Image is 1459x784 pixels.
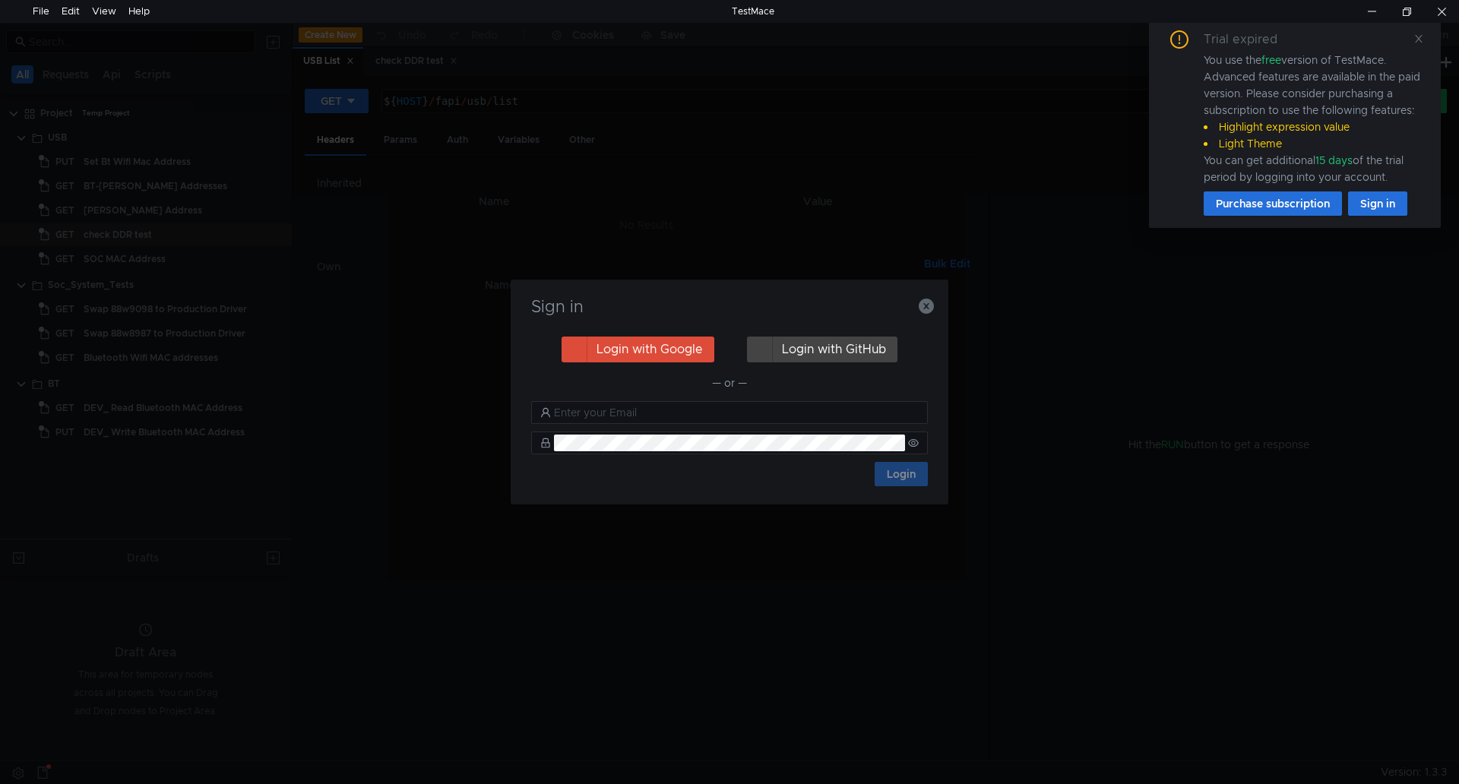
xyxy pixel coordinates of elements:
[1204,191,1342,216] button: Purchase subscription
[529,298,930,316] h3: Sign in
[562,337,714,362] button: Login with Google
[747,337,897,362] button: Login with GitHub
[1204,30,1296,49] div: Trial expired
[1204,119,1423,135] li: Highlight expression value
[1204,152,1423,185] div: You can get additional of the trial period by logging into your account.
[554,404,919,421] input: Enter your Email
[1261,53,1281,67] span: free
[1315,153,1353,167] span: 15 days
[1348,191,1407,216] button: Sign in
[1204,135,1423,152] li: Light Theme
[531,374,928,392] div: — or —
[1204,52,1423,185] div: You use the version of TestMace. Advanced features are available in the paid version. Please cons...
